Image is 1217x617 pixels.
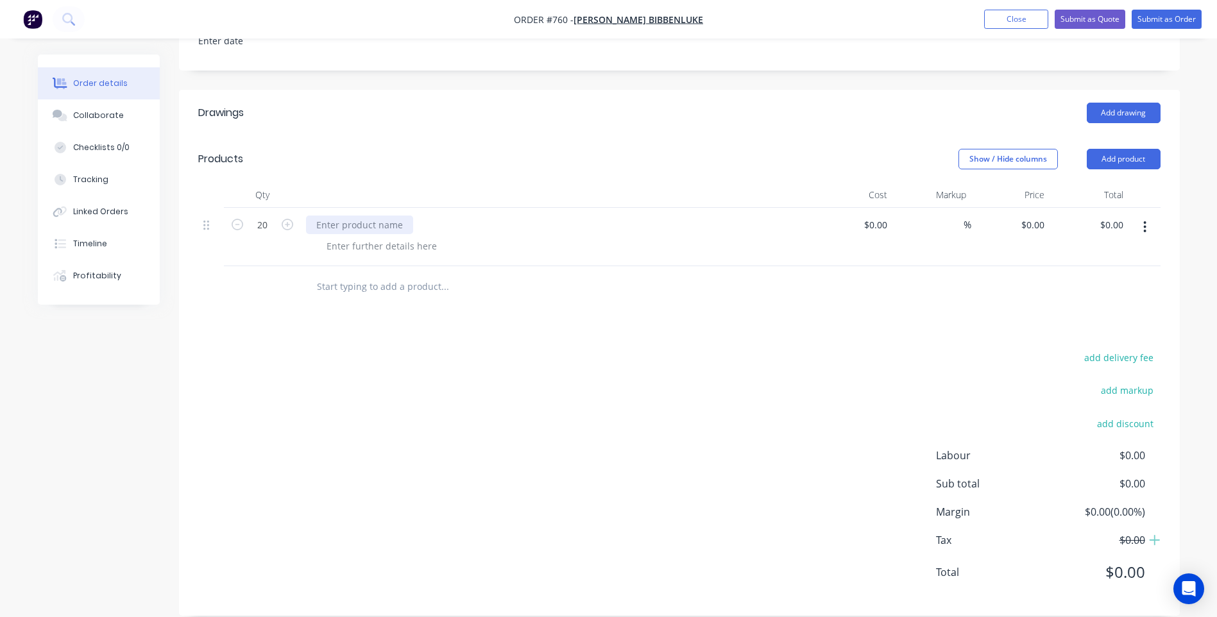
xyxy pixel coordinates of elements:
[38,131,160,164] button: Checklists 0/0
[1087,103,1161,123] button: Add drawing
[38,99,160,131] button: Collaborate
[814,182,893,208] div: Cost
[892,182,971,208] div: Markup
[224,182,301,208] div: Qty
[1050,182,1128,208] div: Total
[38,196,160,228] button: Linked Orders
[198,105,244,121] div: Drawings
[1050,504,1145,520] span: $0.00 ( 0.00 %)
[38,164,160,196] button: Tracking
[984,10,1048,29] button: Close
[936,532,1050,548] span: Tax
[73,110,124,121] div: Collaborate
[38,260,160,292] button: Profitability
[1050,448,1145,463] span: $0.00
[1091,414,1161,432] button: add discount
[936,448,1050,463] span: Labour
[73,142,130,153] div: Checklists 0/0
[936,564,1050,580] span: Total
[1050,561,1145,584] span: $0.00
[73,270,121,282] div: Profitability
[198,151,243,167] div: Products
[38,67,160,99] button: Order details
[964,217,971,232] span: %
[1132,10,1202,29] button: Submit as Order
[1078,349,1161,366] button: add delivery fee
[1055,10,1125,29] button: Submit as Quote
[1050,476,1145,491] span: $0.00
[73,206,128,217] div: Linked Orders
[73,174,108,185] div: Tracking
[38,228,160,260] button: Timeline
[316,274,573,300] input: Start typing to add a product...
[936,504,1050,520] span: Margin
[958,149,1058,169] button: Show / Hide columns
[1087,149,1161,169] button: Add product
[936,476,1050,491] span: Sub total
[73,238,107,249] div: Timeline
[23,10,42,29] img: Factory
[189,31,349,51] input: Enter date
[73,78,128,89] div: Order details
[514,13,574,26] span: Order #760 -
[1094,382,1161,399] button: add markup
[971,182,1050,208] div: Price
[1050,532,1145,548] span: $0.00
[574,13,703,26] a: [PERSON_NAME] Bibbenluke
[1173,573,1204,604] div: Open Intercom Messenger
